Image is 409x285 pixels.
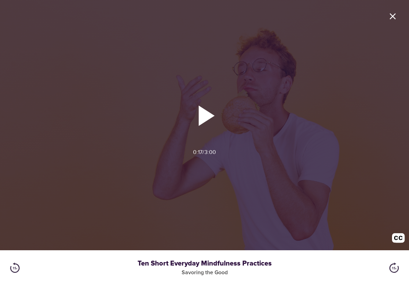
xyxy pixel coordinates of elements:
[30,269,379,277] div: Savoring the Good
[389,262,399,273] img: 15s_next.svg
[183,148,226,156] div: 0:17 / 3:00
[392,233,405,246] img: open_caption.svg
[30,259,379,269] div: Ten Short Everyday Mindfulness Practices
[10,262,20,273] img: 15s_prev.svg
